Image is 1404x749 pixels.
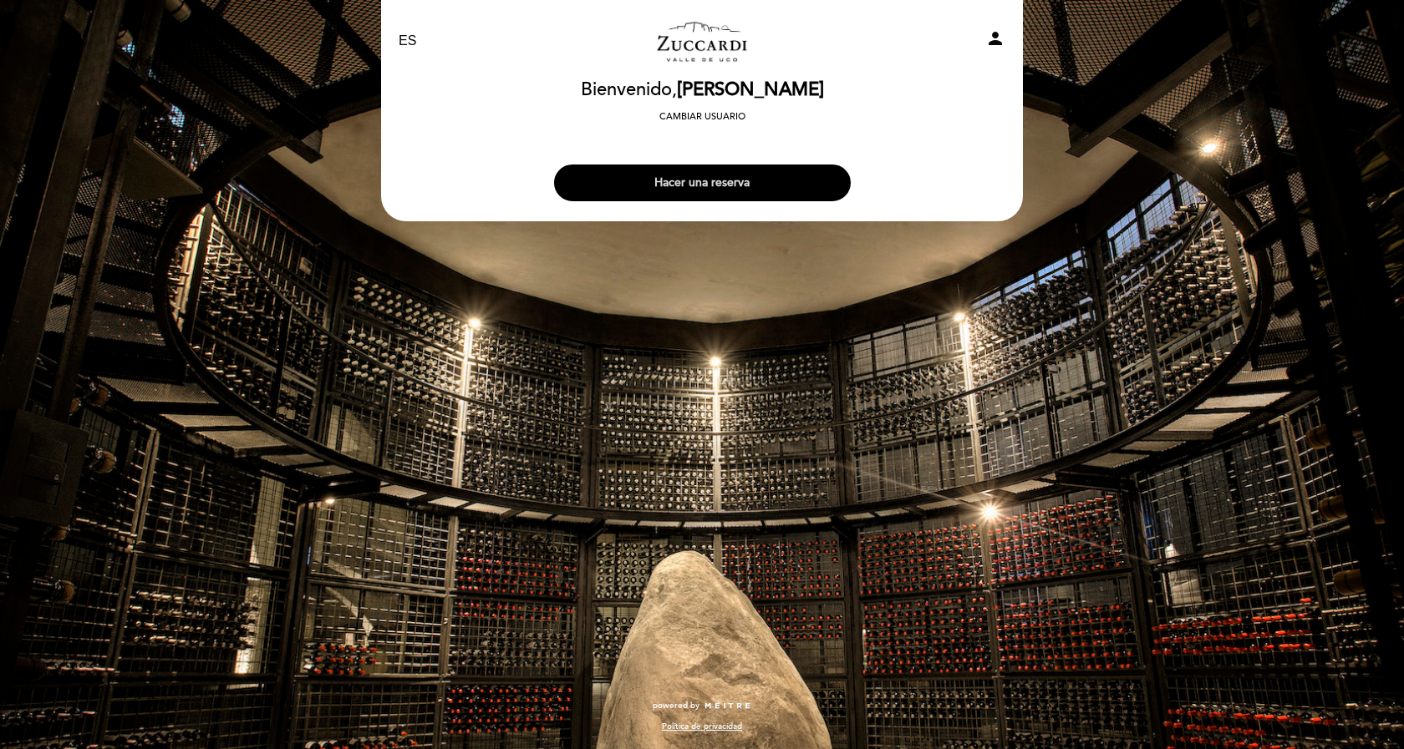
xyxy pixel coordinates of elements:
[677,78,824,101] span: [PERSON_NAME]
[985,28,1005,48] i: person
[704,702,751,711] img: MEITRE
[554,164,851,201] button: Hacer una reserva
[653,700,699,711] span: powered by
[598,18,806,64] a: Zuccardi Valle de Uco - Turismo
[653,700,751,711] a: powered by
[654,109,750,124] button: Cambiar usuario
[581,80,824,100] h2: Bienvenido,
[662,721,742,732] a: Política de privacidad
[985,28,1005,54] button: person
